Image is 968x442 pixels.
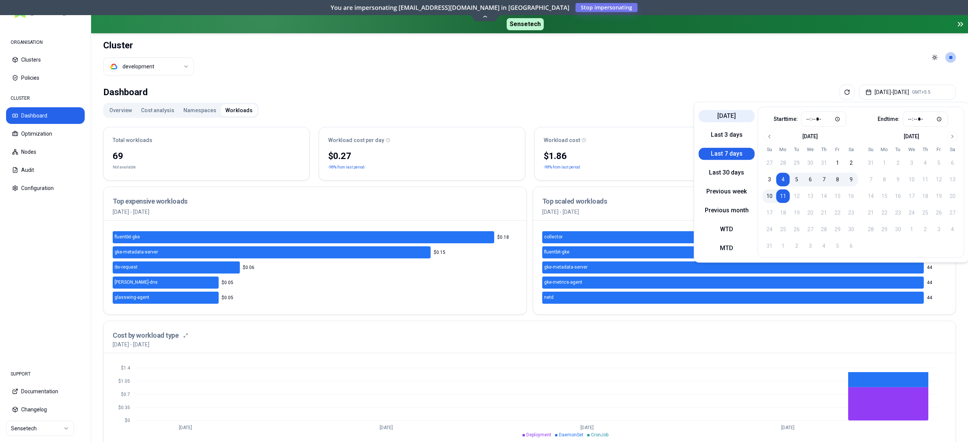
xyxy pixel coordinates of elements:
[817,146,831,153] th: Thursday
[817,173,831,186] button: 7
[699,148,755,160] button: Last 7 days
[6,162,85,178] button: Audit
[125,418,130,423] tspan: $0
[6,51,85,68] button: Clusters
[781,425,794,430] tspan: [DATE]
[699,129,755,141] button: Last 3 days
[542,208,947,216] p: [DATE] - [DATE]
[946,146,959,153] th: Saturday
[844,146,858,153] th: Saturday
[804,146,817,153] th: Wednesday
[831,173,844,186] button: 8
[544,150,731,162] div: $1.86
[947,131,958,142] button: Go to next month
[831,156,844,170] button: 1
[790,173,804,186] button: 5
[6,144,85,160] button: Nodes
[763,146,776,153] th: Sunday
[776,189,790,203] button: 11
[103,39,194,51] h1: Cluster
[844,156,858,170] button: 2
[6,70,85,86] button: Policies
[580,425,594,430] tspan: [DATE]
[105,104,137,116] button: Overview
[699,242,755,254] button: MTD
[776,173,790,186] button: 4
[6,366,85,382] div: SUPPORT
[764,131,775,142] button: Go to previous month
[831,146,844,153] th: Friday
[817,156,831,170] button: 31
[774,116,798,122] label: Start time:
[6,180,85,196] button: Configuration
[179,425,192,430] tspan: [DATE]
[559,432,583,437] span: DaemonSet
[891,146,905,153] th: Tuesday
[103,57,194,76] button: Select a value
[118,379,130,384] tspan: $1.05
[113,164,136,171] div: Not available
[6,35,85,50] div: ORGANISATION
[790,156,804,170] button: 29
[6,107,85,124] button: Dashboard
[905,146,918,153] th: Wednesday
[123,63,154,70] div: development
[804,173,817,186] button: 6
[763,173,776,186] button: 3
[699,110,755,122] button: [DATE]
[790,146,804,153] th: Tuesday
[802,133,818,140] div: [DATE]
[113,196,517,207] h3: Top expensive workloads
[763,156,776,170] button: 27
[699,167,755,179] button: Last 30 days
[118,405,130,410] tspan: $0.35
[328,150,516,162] div: $0.27
[6,125,85,142] button: Optimization
[904,133,919,140] div: [DATE]
[918,146,932,153] th: Thursday
[6,383,85,400] button: Documentation
[137,104,179,116] button: Cost analysis
[113,330,179,341] h3: Cost by workload type
[179,104,221,116] button: Namespaces
[526,432,551,437] span: Deployment
[932,146,946,153] th: Friday
[544,164,580,171] p: -98% from last period
[121,365,130,371] tspan: $1.4
[380,425,393,430] tspan: [DATE]
[699,223,755,235] button: WTD
[864,146,878,153] th: Sunday
[328,164,365,171] p: -98% from last period
[113,150,300,162] div: 69
[878,146,891,153] th: Monday
[591,432,608,437] span: CronJob
[6,91,85,106] div: CLUSTER
[113,341,149,348] p: [DATE] - [DATE]
[763,189,776,203] button: 10
[776,156,790,170] button: 28
[699,185,755,198] button: Previous week
[121,392,130,397] tspan: $0.7
[328,136,516,144] div: Workload cost per day
[804,156,817,170] button: 30
[544,136,731,144] div: Workload cost
[113,208,517,216] p: [DATE] - [DATE]
[103,85,148,100] div: Dashboard
[6,401,85,418] button: Changelog
[699,204,755,216] button: Previous month
[113,136,300,144] div: Total workloads
[912,89,931,95] span: GMT+5.5
[844,173,858,186] button: 9
[221,104,257,116] button: Workloads
[859,85,956,100] button: [DATE]-[DATE]GMT+5.5
[542,196,947,207] h3: Top scaled workloads
[878,116,900,122] label: End time:
[110,63,118,70] img: gcp
[776,146,790,153] th: Monday
[507,18,544,30] span: Sensetech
